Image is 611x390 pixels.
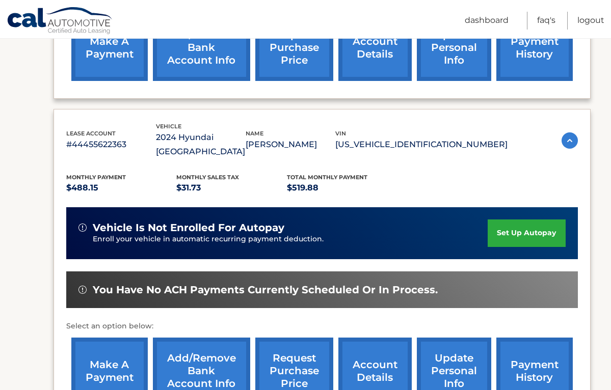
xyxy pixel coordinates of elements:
p: #44455622363 [66,137,156,152]
span: vin [335,130,346,137]
a: update personal info [417,14,491,81]
span: Monthly sales Tax [176,174,239,181]
img: alert-white.svg [78,286,87,294]
p: [PERSON_NAME] [246,137,335,152]
a: make a payment [71,14,148,81]
span: vehicle is not enrolled for autopay [93,221,284,234]
a: Dashboard [465,12,509,30]
p: [US_VEHICLE_IDENTIFICATION_NUMBER] [335,137,508,152]
p: $488.15 [66,181,177,195]
a: Add/Remove bank account info [153,14,250,81]
a: set up autopay [488,219,565,246]
span: You have no ACH payments currently scheduled or in process. [93,284,438,296]
a: payment history [496,14,573,81]
span: vehicle [156,123,181,130]
p: Select an option below: [66,320,578,332]
p: $31.73 [176,181,287,195]
span: name [246,130,263,137]
span: Monthly Payment [66,174,126,181]
span: Total Monthly Payment [287,174,367,181]
p: 2024 Hyundai [GEOGRAPHIC_DATA] [156,130,246,159]
p: $519.88 [287,181,397,195]
img: accordion-active.svg [562,132,578,149]
a: account details [338,14,412,81]
a: Cal Automotive [7,7,114,36]
p: Enroll your vehicle in automatic recurring payment deduction. [93,234,488,245]
a: Logout [577,12,604,30]
a: request purchase price [255,14,333,81]
img: alert-white.svg [78,224,87,232]
a: FAQ's [537,12,555,30]
span: lease account [66,130,116,137]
